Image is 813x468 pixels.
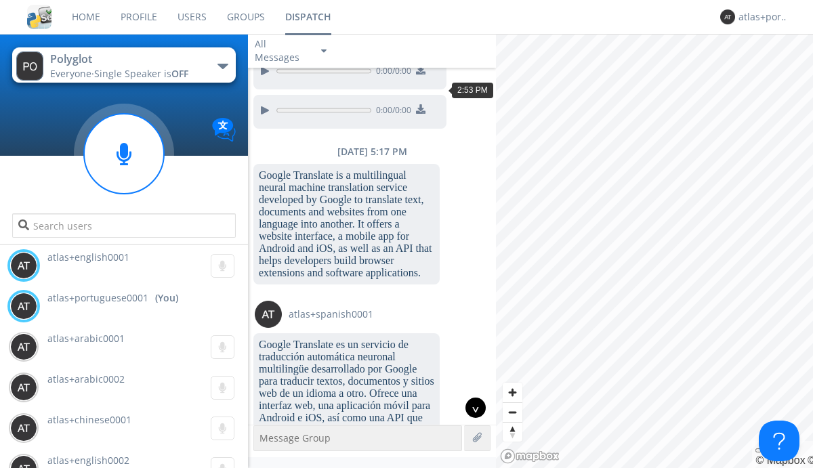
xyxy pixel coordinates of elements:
[47,332,125,345] span: atlas+arabic0001
[371,104,411,119] span: 0:00 / 0:00
[503,422,522,442] button: Reset bearing to north
[738,10,789,24] div: atlas+portuguese0001
[465,398,486,418] div: ^
[259,169,434,279] dc-p: Google Translate is a multilingual neural machine translation service developed by Google to tran...
[171,67,188,80] span: OFF
[755,454,805,466] a: Mapbox
[47,291,148,305] span: atlas+portuguese0001
[212,118,236,142] img: Translation enabled
[416,65,425,75] img: download media button
[503,403,522,422] span: Zoom out
[503,383,522,402] button: Zoom in
[155,291,178,305] div: (You)
[289,307,373,321] span: atlas+spanish0001
[416,104,425,114] img: download media button
[755,448,766,452] button: Toggle attribution
[47,251,129,263] span: atlas+english0001
[371,65,411,80] span: 0:00 / 0:00
[503,402,522,422] button: Zoom out
[16,51,43,81] img: 373638.png
[720,9,735,24] img: 373638.png
[255,37,309,64] div: All Messages
[47,373,125,385] span: atlas+arabic0002
[457,85,488,95] span: 2:53 PM
[50,51,203,67] div: Polyglot
[12,47,235,83] button: PolyglotEveryone·Single Speaker isOFF
[27,5,51,29] img: cddb5a64eb264b2086981ab96f4c1ba7
[10,374,37,401] img: 373638.png
[10,252,37,279] img: 373638.png
[503,423,522,442] span: Reset bearing to north
[10,333,37,360] img: 373638.png
[259,339,434,461] dc-p: Google Translate es un servicio de traducción automática neuronal multilingüe desarrollado por Go...
[12,213,235,238] input: Search users
[50,67,203,81] div: Everyone ·
[47,413,131,426] span: atlas+chinese0001
[255,301,282,328] img: 373638.png
[94,67,188,80] span: Single Speaker is
[759,421,799,461] iframe: Toggle Customer Support
[248,145,496,158] div: [DATE] 5:17 PM
[10,414,37,442] img: 373638.png
[321,49,327,53] img: caret-down-sm.svg
[500,448,560,464] a: Mapbox logo
[10,293,37,320] img: 373638.png
[47,454,129,467] span: atlas+english0002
